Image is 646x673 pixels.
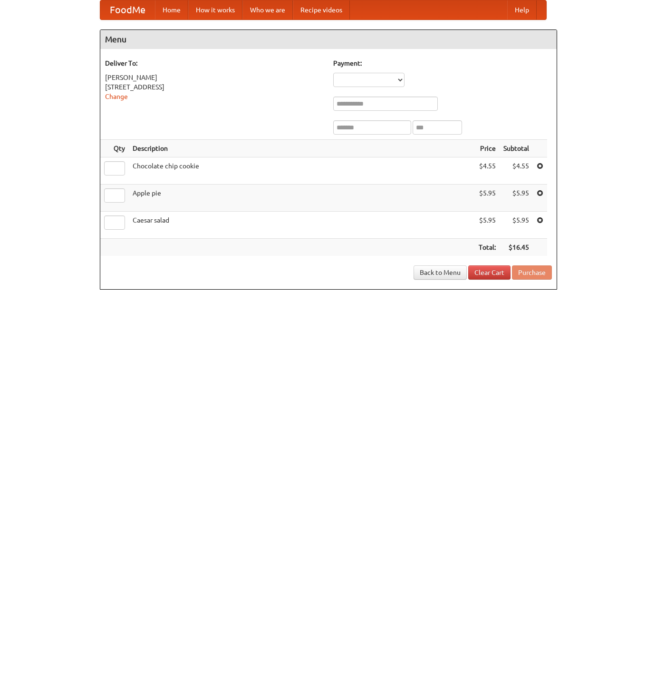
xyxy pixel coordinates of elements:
[155,0,188,20] a: Home
[293,0,350,20] a: Recipe videos
[507,0,537,20] a: Help
[100,140,129,157] th: Qty
[105,73,324,82] div: [PERSON_NAME]
[129,185,475,212] td: Apple pie
[414,265,467,280] a: Back to Menu
[100,0,155,20] a: FoodMe
[333,59,552,68] h5: Payment:
[100,30,557,49] h4: Menu
[105,82,324,92] div: [STREET_ADDRESS]
[129,140,475,157] th: Description
[500,239,533,256] th: $16.45
[500,185,533,212] td: $5.95
[500,140,533,157] th: Subtotal
[500,157,533,185] td: $4.55
[105,59,324,68] h5: Deliver To:
[129,212,475,239] td: Caesar salad
[475,239,500,256] th: Total:
[475,212,500,239] td: $5.95
[242,0,293,20] a: Who we are
[105,93,128,100] a: Change
[512,265,552,280] button: Purchase
[188,0,242,20] a: How it works
[475,185,500,212] td: $5.95
[475,157,500,185] td: $4.55
[468,265,511,280] a: Clear Cart
[500,212,533,239] td: $5.95
[475,140,500,157] th: Price
[129,157,475,185] td: Chocolate chip cookie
